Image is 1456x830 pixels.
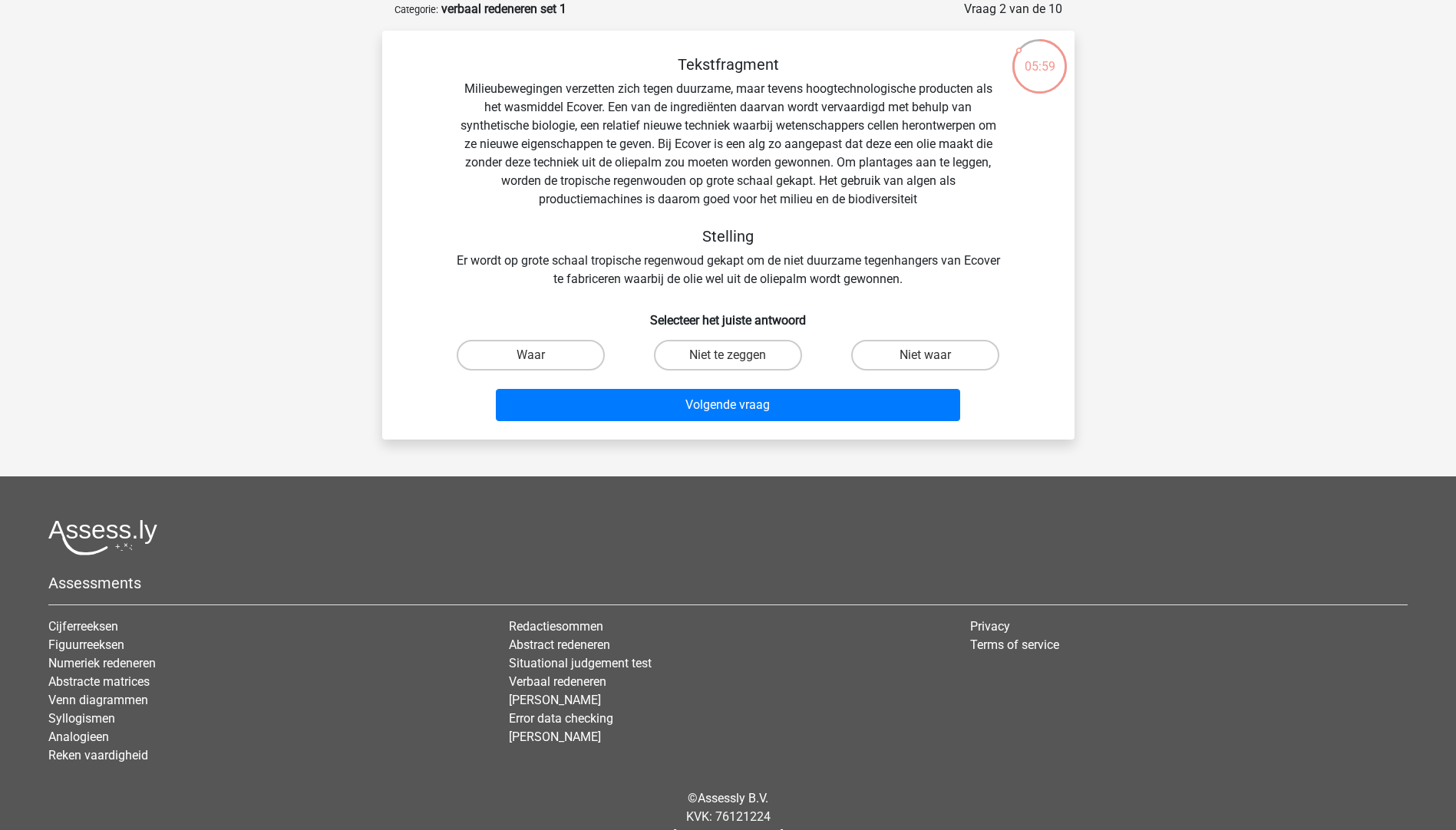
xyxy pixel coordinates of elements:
[48,711,115,726] a: Syllogismen
[509,711,613,726] a: Error data checking
[407,55,1050,288] div: Milieubewegingen verzetten zich tegen duurzame, maar tevens hoogtechnologische producten als het ...
[48,519,157,555] img: Assessly logo
[970,619,1010,634] a: Privacy
[48,693,148,707] a: Venn diagrammen
[457,340,605,371] label: Waar
[509,674,606,689] a: Verbaal redeneren
[48,674,150,689] a: Abstracte matrices
[456,55,1001,74] h5: Tekstfragment
[48,619,118,634] a: Cijferreeksen
[395,4,438,15] small: Categorie:
[1011,38,1068,76] div: 05:59
[496,389,960,421] button: Volgende vraag
[851,340,999,371] label: Niet waar
[654,340,802,371] label: Niet te zeggen
[509,730,601,744] a: [PERSON_NAME]
[48,656,156,670] a: Numeriek redeneren
[509,619,603,634] a: Redactiesommen
[407,301,1050,328] h6: Selecteer het juiste antwoord
[970,637,1059,652] a: Terms of service
[456,227,1001,245] h5: Stelling
[509,656,652,670] a: Situational judgement test
[441,2,566,16] strong: verbaal redeneren set 1
[509,637,610,652] a: Abstract redeneren
[698,791,768,805] a: Assessly B.V.
[48,748,148,762] a: Reken vaardigheid
[48,730,109,744] a: Analogieen
[509,693,601,707] a: [PERSON_NAME]
[48,637,124,652] a: Figuurreeksen
[48,574,1408,592] h5: Assessments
